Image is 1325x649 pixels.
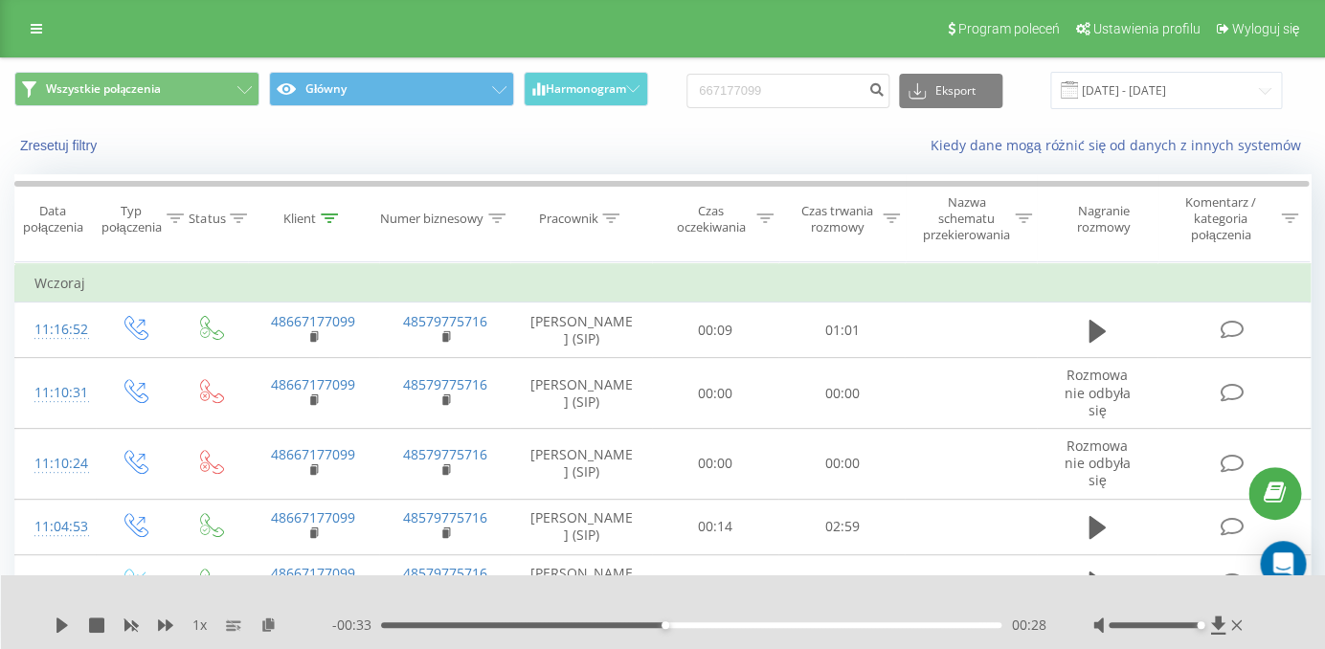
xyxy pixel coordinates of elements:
span: Ustawienia profilu [1092,21,1200,36]
div: Data połączenia [15,203,91,235]
span: Rozmowa nie odbyła się [1065,436,1131,489]
td: 01:01 [778,302,905,358]
button: Zresetuj filtry [14,137,106,154]
div: Open Intercom Messenger [1260,541,1306,587]
td: [PERSON_NAME] (SIP) [510,358,652,429]
a: 48579775716 [403,375,487,393]
span: Wyloguj się [1231,21,1299,36]
span: 1 x [192,615,207,635]
button: Eksport [899,74,1002,108]
a: 48667177099 [271,375,355,393]
span: Rozmowa nie odbyła się [1065,366,1131,418]
div: Accessibility label [1197,621,1204,629]
div: Pracownik [538,211,597,227]
input: Wyszukiwanie według numeru [686,74,889,108]
div: 10:57:53 [34,564,77,601]
a: 48667177099 [271,312,355,330]
td: 02:59 [778,499,905,554]
td: 00:00 [652,429,778,500]
td: 00:09 [652,302,778,358]
a: 48579775716 [403,564,487,582]
div: 11:10:24 [34,445,77,482]
td: [PERSON_NAME] (SIP) [510,554,652,610]
div: Nagranie rozmowy [1054,203,1154,235]
td: 00:14 [652,499,778,554]
span: 00:28 [1011,615,1045,635]
td: [PERSON_NAME] (SIP) [510,429,652,500]
button: Główny [269,72,514,106]
td: 00:00 [778,358,905,429]
span: Wszystkie połączenia [46,81,161,97]
td: 00:00 [778,429,905,500]
td: 00:43 [778,554,905,610]
a: 48667177099 [271,445,355,463]
div: Status [189,211,225,227]
a: 48667177099 [271,564,355,582]
td: 00:36 [652,554,778,610]
span: Harmonogram [546,82,626,96]
span: Program poleceń [957,21,1059,36]
span: - 00:33 [332,615,381,635]
div: Czas trwania rozmowy [796,203,878,235]
div: Typ połączenia [101,203,162,235]
div: Klient [283,211,316,227]
div: Numer biznesowy [380,211,483,227]
button: Harmonogram [524,72,648,106]
td: Wczoraj [15,264,1311,302]
div: Nazwa schematu przekierowania [922,194,1009,243]
div: Accessibility label [662,621,669,629]
td: 00:00 [652,358,778,429]
a: 48579775716 [403,445,487,463]
button: Wszystkie połączenia [14,72,259,106]
div: 11:10:31 [34,374,77,412]
div: 11:04:53 [34,508,77,546]
td: Main new [905,554,1036,610]
a: 48579775716 [403,312,487,330]
div: 11:16:52 [34,311,77,348]
div: Czas oczekiwania [669,203,752,235]
td: [PERSON_NAME] (SIP) [510,302,652,358]
td: [PERSON_NAME] (SIP) [510,499,652,554]
a: 48579775716 [403,508,487,526]
a: 48667177099 [271,508,355,526]
div: Komentarz / kategoria połączenia [1164,194,1276,243]
a: Kiedy dane mogą różnić się od danych z innych systemów [930,136,1311,154]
